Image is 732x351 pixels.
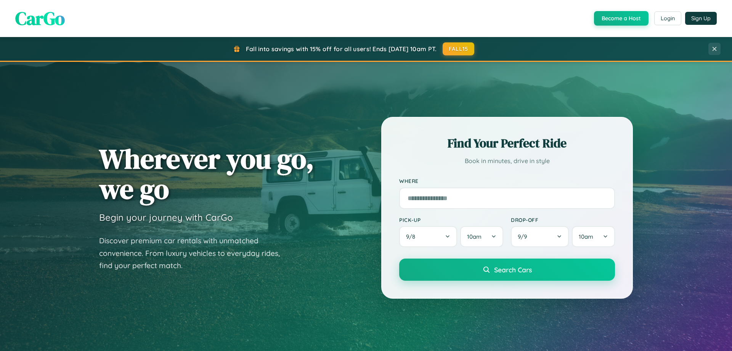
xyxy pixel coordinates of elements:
[15,6,65,31] span: CarGo
[511,226,569,247] button: 9/9
[246,45,437,53] span: Fall into savings with 15% off for all users! Ends [DATE] 10am PT.
[99,235,290,272] p: Discover premium car rentals with unmatched convenience. From luxury vehicles to everyday rides, ...
[518,233,531,240] span: 9 / 9
[594,11,649,26] button: Become a Host
[399,178,615,184] label: Where
[406,233,419,240] span: 9 / 8
[443,42,475,55] button: FALL15
[399,217,503,223] label: Pick-up
[399,155,615,167] p: Book in minutes, drive in style
[654,11,681,25] button: Login
[511,217,615,223] label: Drop-off
[460,226,503,247] button: 10am
[494,265,532,274] span: Search Cars
[99,144,314,204] h1: Wherever you go, we go
[399,226,457,247] button: 9/8
[467,233,482,240] span: 10am
[399,135,615,152] h2: Find Your Perfect Ride
[99,212,233,223] h3: Begin your journey with CarGo
[685,12,717,25] button: Sign Up
[399,259,615,281] button: Search Cars
[579,233,593,240] span: 10am
[572,226,615,247] button: 10am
